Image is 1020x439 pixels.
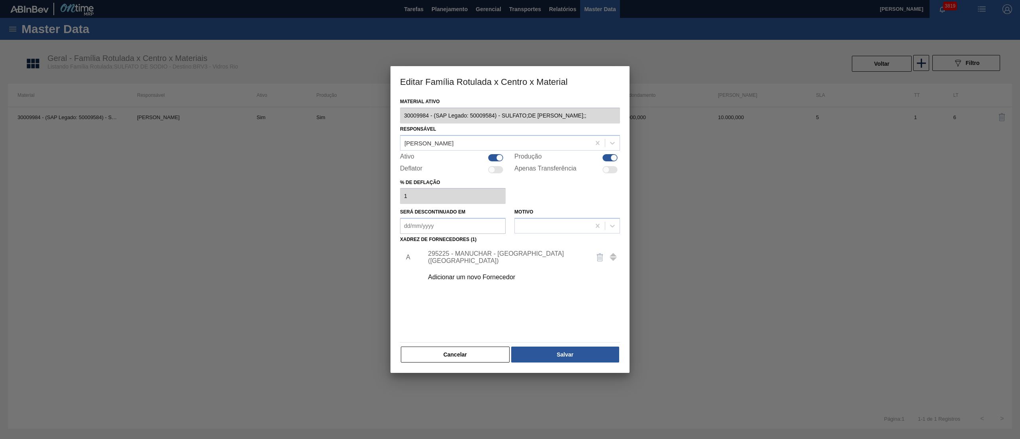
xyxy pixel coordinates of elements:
li: A [400,247,412,267]
label: Motivo [514,209,533,215]
label: Material ativo [400,96,620,108]
label: Produção [514,153,542,163]
label: Ativo [400,153,414,163]
div: [PERSON_NAME] [404,139,453,146]
img: delete-icon [595,253,605,262]
input: dd/mm/yyyy [400,218,506,234]
label: Deflator [400,165,422,174]
h3: Editar Família Rotulada x Centro x Material [390,66,630,96]
div: Adicionar um novo Fornecedor [428,274,584,281]
div: 295225 - MANUCHAR - [GEOGRAPHIC_DATA] ([GEOGRAPHIC_DATA]) [428,250,584,265]
label: Xadrez de Fornecedores (1) [400,237,477,242]
button: delete-icon [590,248,610,267]
label: % de deflação [400,177,506,188]
button: Salvar [511,347,619,363]
label: Responsável [400,126,436,132]
button: Cancelar [401,347,510,363]
label: Apenas Transferência [514,165,577,174]
label: Será descontinuado em [400,209,465,215]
